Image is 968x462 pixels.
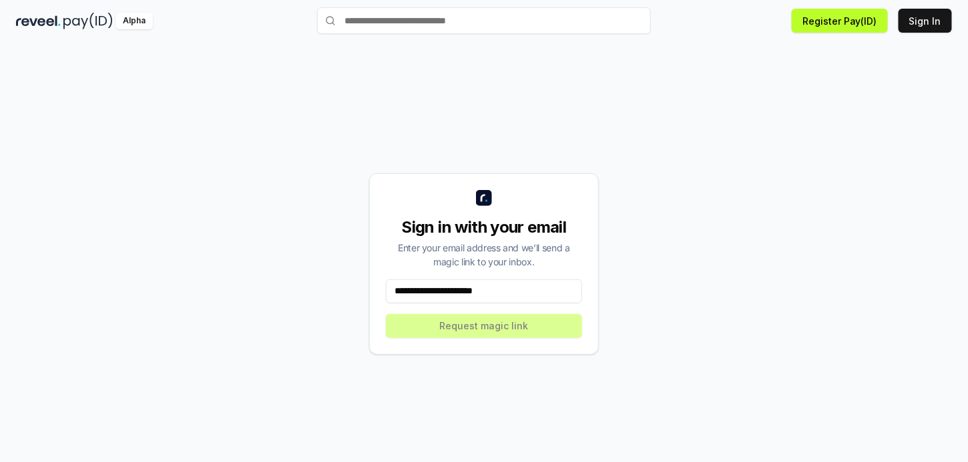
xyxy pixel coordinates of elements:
[792,9,888,33] button: Register Pay(ID)
[386,217,582,238] div: Sign in with your email
[386,241,582,269] div: Enter your email address and we’ll send a magic link to your inbox.
[115,13,153,29] div: Alpha
[16,13,61,29] img: reveel_dark
[63,13,113,29] img: pay_id
[899,9,952,33] button: Sign In
[476,190,492,206] img: logo_small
